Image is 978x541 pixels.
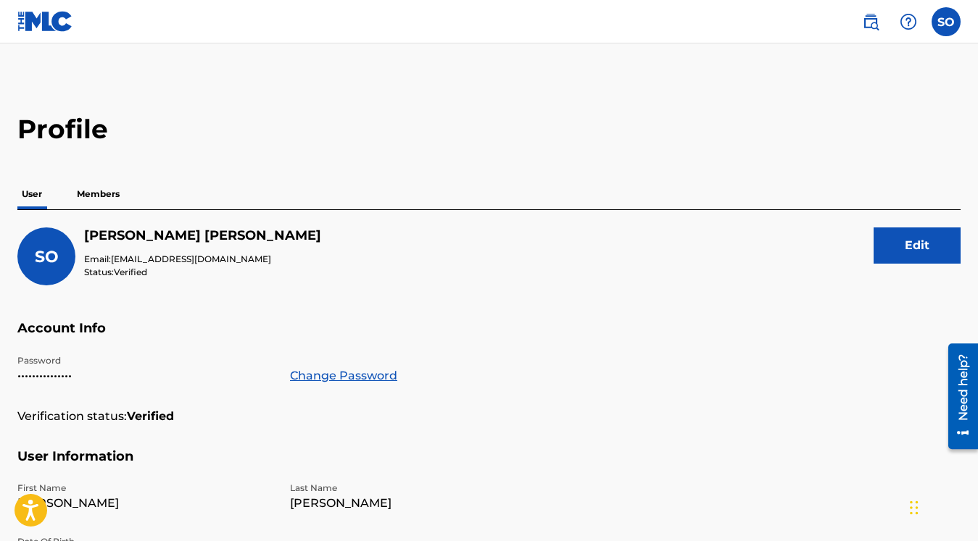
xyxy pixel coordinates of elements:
span: Verified [114,267,147,277]
button: Edit [874,227,961,264]
div: Help [894,7,923,36]
p: First Name [17,482,273,495]
img: search [862,13,879,30]
iframe: Chat Widget [906,471,978,541]
p: Verification status: [17,408,127,425]
p: Password [17,354,273,367]
img: help [900,13,917,30]
p: User [17,179,46,209]
h5: User Information [17,448,961,482]
p: Last Name [290,482,545,495]
div: User Menu [932,7,961,36]
a: Public Search [856,7,885,36]
iframe: Resource Center [937,336,978,456]
h5: Account Info [17,320,961,354]
span: [EMAIL_ADDRESS][DOMAIN_NAME] [111,253,271,264]
span: SO [35,247,59,267]
p: Members [72,179,124,209]
h2: Profile [17,113,961,146]
p: [PERSON_NAME] [290,495,545,512]
h5: Steve Obermiller [84,227,321,244]
img: MLC Logo [17,11,73,32]
p: ••••••••••••••• [17,367,273,385]
p: Status: [84,266,321,279]
a: Change Password [290,367,397,385]
div: Drag [910,486,919,529]
p: Email: [84,253,321,266]
strong: Verified [127,408,174,425]
p: [PERSON_NAME] [17,495,273,512]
